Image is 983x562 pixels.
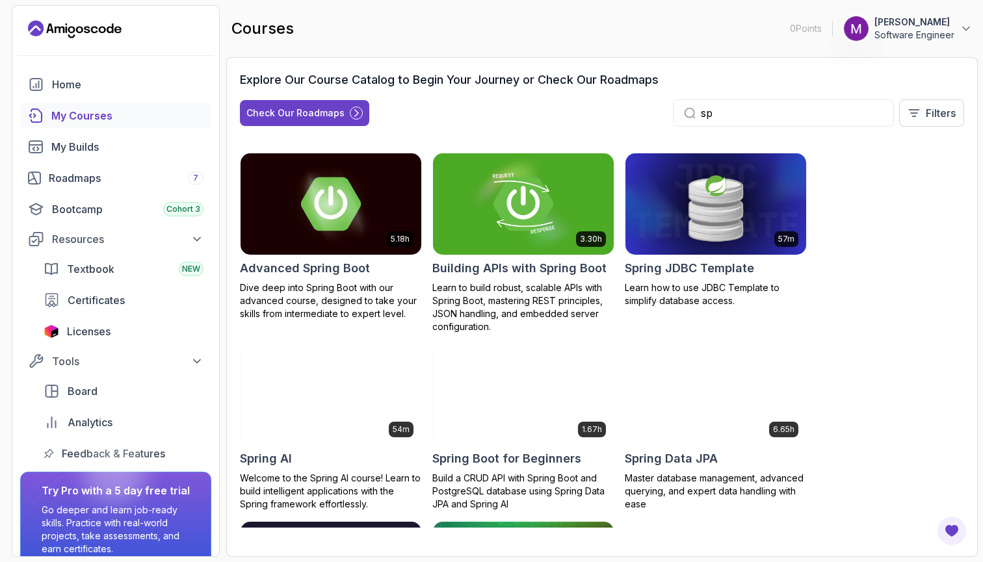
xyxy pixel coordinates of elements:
[28,19,122,40] a: Landing page
[240,100,369,126] button: Check Our Roadmaps
[241,153,421,255] img: Advanced Spring Boot card
[240,71,659,89] h3: Explore Our Course Catalog to Begin Your Journey or Check Our Roadmaps
[790,22,822,35] p: 0 Points
[20,350,211,373] button: Tools
[433,153,614,255] img: Building APIs with Spring Boot card
[874,29,954,42] p: Software Engineer
[62,446,165,461] span: Feedback & Features
[36,318,211,344] a: licenses
[844,16,869,41] img: user profile image
[67,324,111,339] span: Licenses
[193,173,198,183] span: 7
[936,515,967,546] button: Open Feedback Button
[67,261,114,277] span: Textbook
[625,281,807,307] p: Learn how to use JDBC Template to simplify database access.
[20,196,211,222] a: bootcamp
[874,16,954,29] p: [PERSON_NAME]
[44,325,59,338] img: jetbrains icon
[433,344,614,446] img: Spring Boot for Beginners card
[20,134,211,160] a: builds
[625,259,754,277] h2: Spring JDBC Template
[778,234,794,244] p: 57m
[182,264,200,274] span: NEW
[241,344,421,446] img: Spring AI card
[240,344,422,511] a: Spring AI card54mSpring AIWelcome to the Spring AI course! Learn to build intelligent application...
[20,71,211,97] a: home
[246,107,345,120] div: Check Our Roadmaps
[926,105,956,121] p: Filters
[625,344,807,511] a: Spring Data JPA card6.65hSpring Data JPAMaster database management, advanced querying, and expert...
[432,281,614,333] p: Learn to build robust, scalable APIs with Spring Boot, mastering REST principles, JSON handling, ...
[20,103,211,129] a: courses
[231,18,294,39] h2: courses
[20,227,211,251] button: Resources
[432,450,581,468] h2: Spring Boot for Beginners
[393,424,410,435] p: 54m
[52,201,203,217] div: Bootcamp
[20,165,211,191] a: roadmaps
[773,424,794,435] p: 6.65h
[240,153,422,320] a: Advanced Spring Boot card5.18hAdvanced Spring BootDive deep into Spring Boot with our advanced co...
[52,231,203,247] div: Resources
[36,378,211,404] a: board
[432,472,614,511] p: Build a CRUD API with Spring Boot and PostgreSQL database using Spring Data JPA and Spring AI
[51,139,203,155] div: My Builds
[625,153,807,307] a: Spring JDBC Template card57mSpring JDBC TemplateLearn how to use JDBC Template to simplify databa...
[52,77,203,92] div: Home
[701,105,883,121] input: Search...
[68,383,98,399] span: Board
[580,234,602,244] p: 3.30h
[899,99,964,127] button: Filters
[42,504,190,556] p: Go deeper and learn job-ready skills. Practice with real-world projects, take assessments, and ea...
[432,153,614,333] a: Building APIs with Spring Boot card3.30hBuilding APIs with Spring BootLearn to build robust, scal...
[843,16,973,42] button: user profile image[PERSON_NAME]Software Engineer
[582,424,602,435] p: 1.67h
[391,234,410,244] p: 5.18h
[625,344,806,446] img: Spring Data JPA card
[432,344,614,511] a: Spring Boot for Beginners card1.67hSpring Boot for BeginnersBuild a CRUD API with Spring Boot and...
[49,170,203,186] div: Roadmaps
[68,415,112,430] span: Analytics
[432,259,607,277] h2: Building APIs with Spring Boot
[625,450,718,468] h2: Spring Data JPA
[52,353,203,369] div: Tools
[36,256,211,282] a: textbook
[625,153,806,255] img: Spring JDBC Template card
[240,472,422,511] p: Welcome to the Spring AI course! Learn to build intelligent applications with the Spring framewor...
[36,441,211,466] a: feedback
[240,281,422,320] p: Dive deep into Spring Boot with our advanced course, designed to take your skills from intermedia...
[36,409,211,435] a: analytics
[36,287,211,313] a: certificates
[240,450,292,468] h2: Spring AI
[51,108,203,123] div: My Courses
[68,292,125,308] span: Certificates
[240,259,370,277] h2: Advanced Spring Boot
[166,204,200,214] span: Cohort 3
[625,472,807,511] p: Master database management, advanced querying, and expert data handling with ease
